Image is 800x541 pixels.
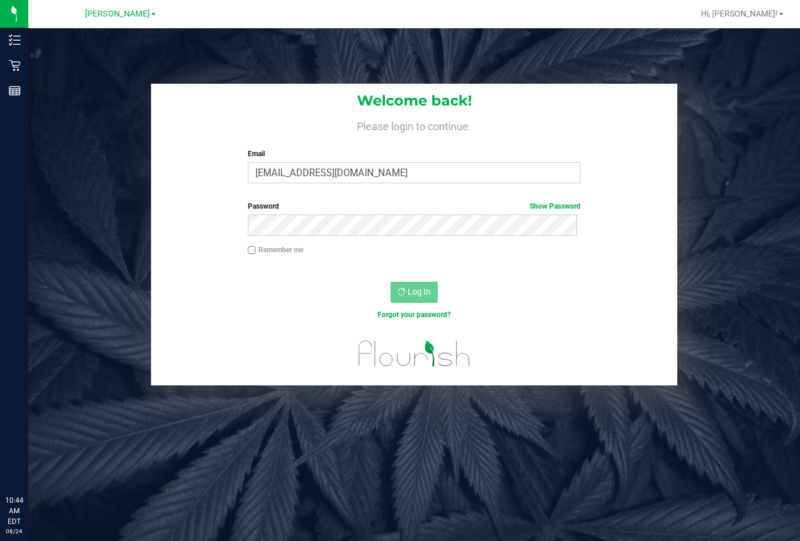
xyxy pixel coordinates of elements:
[9,85,21,97] inline-svg: Reports
[9,60,21,71] inline-svg: Retail
[248,245,303,255] label: Remember me
[391,282,438,303] button: Log In
[349,332,480,375] img: flourish_logo.svg
[151,118,677,132] h4: Please login to continue.
[248,246,256,255] input: Remember me
[378,311,451,319] a: Forgot your password?
[530,202,581,210] a: Show Password
[85,9,150,19] span: [PERSON_NAME]
[248,202,279,210] span: Password
[5,527,23,536] p: 08/24
[701,9,778,18] span: Hi, [PERSON_NAME]!
[151,93,677,108] h1: Welcome back!
[9,34,21,46] inline-svg: Inventory
[408,287,431,296] span: Log In
[248,149,581,159] label: Email
[5,495,23,527] p: 10:44 AM EDT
